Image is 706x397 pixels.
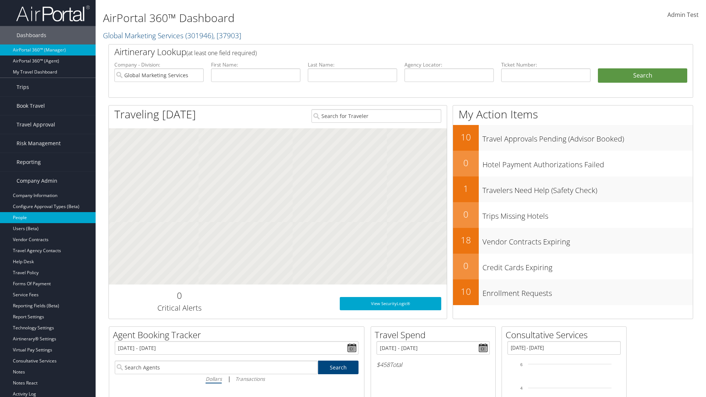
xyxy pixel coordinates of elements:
a: 10Travel Approvals Pending (Advisor Booked) [453,125,693,151]
a: 0Credit Cards Expiring [453,254,693,279]
h3: Trips Missing Hotels [482,207,693,221]
img: airportal-logo.png [16,5,90,22]
label: Ticket Number: [501,61,591,68]
a: 0Hotel Payment Authorizations Failed [453,151,693,176]
h3: Critical Alerts [114,303,244,313]
a: 1Travelers Need Help (Safety Check) [453,176,693,202]
span: Travel Approval [17,115,55,134]
h2: Airtinerary Lookup [114,46,639,58]
a: Admin Test [667,4,699,26]
i: Transactions [235,375,265,382]
h1: Traveling [DATE] [114,107,196,122]
label: Last Name: [308,61,397,68]
a: 10Enrollment Requests [453,279,693,305]
div: | [115,374,359,383]
h2: 0 [114,289,244,302]
h3: Hotel Payment Authorizations Failed [482,156,693,170]
h2: Agent Booking Tracker [113,329,364,341]
button: Search [598,68,687,83]
h2: 10 [453,131,479,143]
span: $458 [377,361,390,369]
span: Company Admin [17,172,57,190]
span: Book Travel [17,97,45,115]
span: Dashboards [17,26,46,44]
h3: Credit Cards Expiring [482,259,693,273]
span: ( 301946 ) [185,31,213,40]
tspan: 6 [520,362,523,367]
a: Search [318,361,359,374]
h2: 18 [453,234,479,246]
span: Reporting [17,153,41,171]
a: 0Trips Missing Hotels [453,202,693,228]
h2: 1 [453,182,479,195]
h2: 0 [453,157,479,169]
span: Admin Test [667,11,699,19]
h3: Travel Approvals Pending (Advisor Booked) [482,130,693,144]
span: Trips [17,78,29,96]
input: Search for Traveler [311,109,441,123]
a: View SecurityLogic® [340,297,441,310]
h6: Total [377,361,490,369]
h1: My Action Items [453,107,693,122]
i: Dollars [206,375,222,382]
h2: 0 [453,208,479,221]
h1: AirPortal 360™ Dashboard [103,10,500,26]
span: , [ 37903 ] [213,31,241,40]
label: Company - Division: [114,61,204,68]
h2: Consultative Services [506,329,626,341]
a: Global Marketing Services [103,31,241,40]
input: Search Agents [115,361,318,374]
a: 18Vendor Contracts Expiring [453,228,693,254]
h3: Vendor Contracts Expiring [482,233,693,247]
label: Agency Locator: [404,61,494,68]
h3: Enrollment Requests [482,285,693,298]
label: First Name: [211,61,300,68]
h2: 0 [453,260,479,272]
tspan: 4 [520,386,523,390]
span: (at least one field required) [186,49,257,57]
h2: 10 [453,285,479,298]
span: Risk Management [17,134,61,153]
h3: Travelers Need Help (Safety Check) [482,182,693,196]
h2: Travel Spend [375,329,495,341]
